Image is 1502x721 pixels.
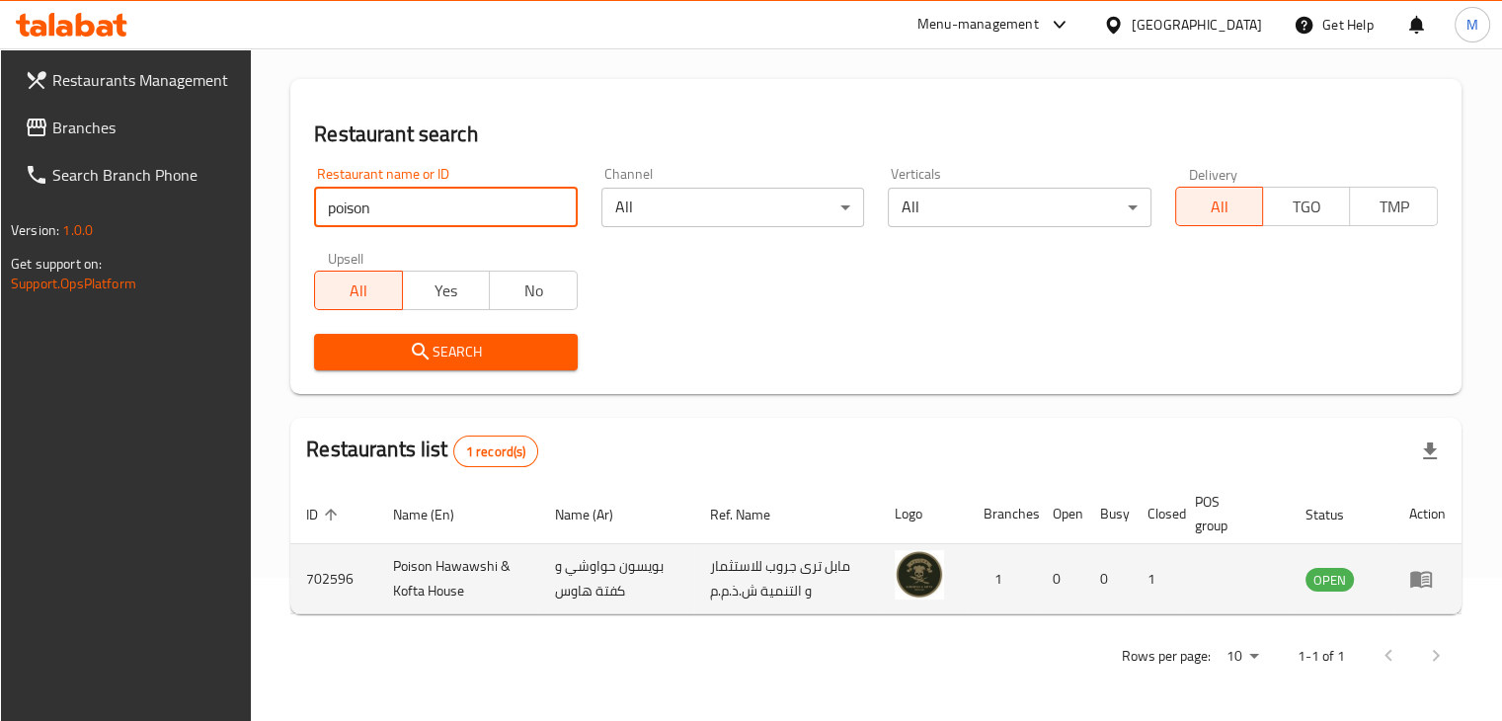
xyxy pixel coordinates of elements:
span: Name (Ar) [554,503,638,526]
td: Poison Hawawshi & Kofta House [377,544,538,614]
th: Branches [968,484,1037,544]
span: 1 record(s) [454,442,538,461]
button: TMP [1349,187,1437,226]
div: OPEN [1305,568,1354,592]
span: Search Branch Phone [52,163,236,187]
button: Search [314,334,577,370]
input: Search for restaurant name or ID.. [314,188,577,227]
button: Yes [402,271,490,310]
span: Restaurants Management [52,68,236,92]
a: Search Branch Phone [9,151,252,199]
th: Open [1037,484,1084,544]
span: Branches [52,116,236,139]
span: Status [1305,503,1370,526]
p: 1-1 of 1 [1298,644,1345,669]
label: Delivery [1189,167,1238,181]
span: OPEN [1305,569,1354,592]
span: All [323,277,394,305]
span: Search [330,340,561,364]
td: مابل ترى جروب للاستثمار و التنمية ش.ذ.م.م [694,544,879,614]
th: Closed [1132,484,1179,544]
td: 1 [1132,544,1179,614]
span: ID [306,503,344,526]
button: All [1175,187,1263,226]
span: TGO [1271,193,1342,221]
span: M [1466,14,1478,36]
div: Rows per page: [1219,642,1266,672]
div: All [888,188,1150,227]
div: [GEOGRAPHIC_DATA] [1132,14,1262,36]
div: Total records count [453,436,539,467]
button: No [489,271,577,310]
span: Name (En) [393,503,480,526]
span: Version: [11,217,59,243]
table: enhanced table [290,484,1462,614]
button: All [314,271,402,310]
span: 1.0.0 [62,217,93,243]
span: All [1184,193,1255,221]
a: Branches [9,104,252,151]
span: Get support on: [11,251,102,277]
span: Yes [411,277,482,305]
td: 702596 [290,544,377,614]
img: Poison Hawawshi & Kofta House [895,550,944,600]
th: Logo [879,484,968,544]
h2: Restaurant search [314,120,1438,149]
th: Busy [1084,484,1132,544]
a: Support.OpsPlatform [11,271,136,296]
label: Upsell [328,251,364,265]
td: 0 [1084,544,1132,614]
span: TMP [1358,193,1429,221]
a: Restaurants Management [9,56,252,104]
td: 0 [1037,544,1084,614]
button: TGO [1262,187,1350,226]
td: بويسون حواوشي و كفتة هاوس [538,544,694,614]
div: Export file [1406,428,1454,475]
h2: Restaurants list [306,435,538,467]
th: Action [1393,484,1462,544]
span: No [498,277,569,305]
span: Ref. Name [710,503,796,526]
div: All [601,188,864,227]
div: Menu-management [917,13,1039,37]
p: Rows per page: [1122,644,1211,669]
span: POS group [1195,490,1266,537]
td: 1 [968,544,1037,614]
